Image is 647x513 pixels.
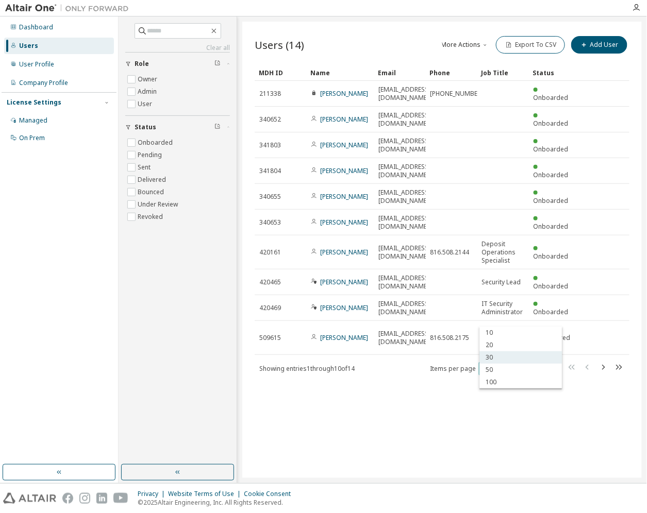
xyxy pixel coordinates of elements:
[534,252,569,261] span: Onboarded
[430,362,498,375] span: Items per page
[138,186,166,198] label: Bounced
[320,166,368,175] a: [PERSON_NAME]
[440,36,490,54] button: More Actions
[138,136,175,149] label: Onboarded
[320,303,368,312] a: [PERSON_NAME]
[320,333,368,342] a: [PERSON_NAME]
[138,490,168,498] div: Privacy
[430,248,470,256] span: 816.508.2144
[534,222,569,231] span: Onboarded
[19,116,47,125] div: Managed
[379,111,431,128] span: [EMAIL_ADDRESS][DOMAIN_NAME]
[430,64,473,81] div: Phone
[482,326,524,350] span: Deposit Operations Specialist
[479,327,562,339] div: 10
[135,123,156,131] span: Status
[125,53,230,75] button: Role
[138,98,154,110] label: User
[479,376,562,388] div: 100
[138,161,153,174] label: Sent
[378,64,422,81] div: Email
[320,115,368,124] a: [PERSON_NAME]
[320,278,368,286] a: [PERSON_NAME]
[214,60,221,68] span: Clear filter
[534,307,569,316] span: Onboarded
[430,334,470,342] span: 816.508.2175
[79,493,90,504] img: instagram.svg
[320,248,368,256] a: [PERSON_NAME]
[379,274,431,290] span: [EMAIL_ADDRESS][DOMAIN_NAME]
[138,498,297,507] p: © 2025 Altair Engineering, Inc. All Rights Reserved.
[138,211,165,223] label: Revoked
[138,174,168,186] label: Delivered
[479,351,562,364] div: 30
[379,85,431,102] span: [EMAIL_ADDRESS][DOMAIN_NAME]
[19,42,38,50] div: Users
[259,248,281,256] span: 420161
[534,196,569,205] span: Onboarded
[259,90,281,98] span: 211338
[255,38,304,52] span: Users (14)
[138,198,180,211] label: Under Review
[320,141,368,149] a: [PERSON_NAME]
[259,193,281,201] span: 340655
[19,134,45,142] div: On Prem
[125,44,230,52] a: Clear all
[496,36,565,54] button: Export To CSV
[379,163,431,179] span: [EMAIL_ADDRESS][DOMAIN_NAME]
[534,93,569,102] span: Onboarded
[135,60,149,68] span: Role
[62,493,73,504] img: facebook.svg
[430,90,484,98] span: [PHONE_NUMBER]
[379,244,431,261] span: [EMAIL_ADDRESS][DOMAIN_NAME]
[5,3,134,13] img: Altair One
[19,60,54,69] div: User Profile
[138,73,159,85] label: Owner
[259,141,281,149] span: 341803
[244,490,297,498] div: Cookie Consent
[214,123,221,131] span: Clear filter
[482,240,524,265] span: Deposit Operations Specialist
[259,334,281,342] span: 509615
[168,490,244,498] div: Website Terms of Use
[533,64,576,81] div: Status
[125,116,230,139] button: Status
[19,79,68,87] div: Company Profile
[534,282,569,290] span: Onboarded
[96,493,107,504] img: linkedin.svg
[571,36,627,54] button: Add User
[259,218,281,227] span: 340653
[19,23,53,31] div: Dashboard
[259,115,281,124] span: 340652
[259,278,281,286] span: 420465
[482,300,524,316] span: IT Security Administrator
[259,167,281,175] span: 341804
[379,330,431,346] span: [EMAIL_ADDRESS][DOMAIN_NAME]
[310,64,370,81] div: Name
[479,339,562,351] div: 20
[259,364,355,373] span: Showing entries 1 through 10 of 14
[3,493,56,504] img: altair_logo.svg
[138,85,159,98] label: Admin
[379,300,431,316] span: [EMAIL_ADDRESS][DOMAIN_NAME]
[534,170,569,179] span: Onboarded
[113,493,128,504] img: youtube.svg
[379,214,431,231] span: [EMAIL_ADDRESS][DOMAIN_NAME]
[379,189,431,205] span: [EMAIL_ADDRESS][DOMAIN_NAME]
[138,149,164,161] label: Pending
[320,218,368,227] a: [PERSON_NAME]
[259,64,302,81] div: MDH ID
[482,278,521,286] span: Security Lead
[479,364,562,376] div: 50
[379,137,431,153] span: [EMAIL_ADDRESS][DOMAIN_NAME]
[320,89,368,98] a: [PERSON_NAME]
[534,119,569,128] span: Onboarded
[7,98,61,107] div: License Settings
[320,192,368,201] a: [PERSON_NAME]
[482,64,525,81] div: Job Title
[259,304,281,312] span: 420469
[534,145,569,153] span: Onboarded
